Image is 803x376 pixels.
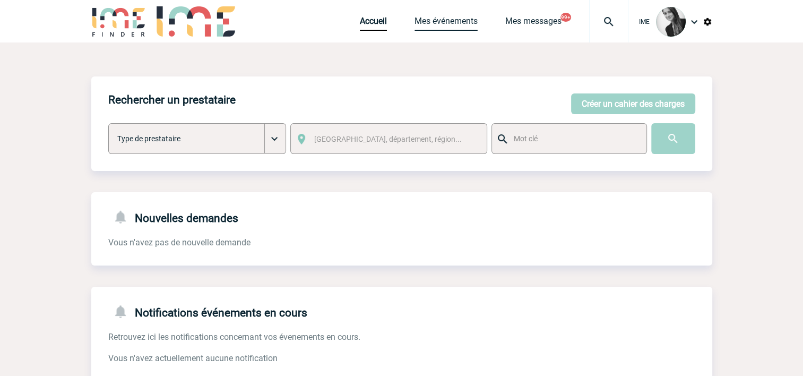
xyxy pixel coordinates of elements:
img: 101050-0.jpg [656,7,686,37]
img: notifications-24-px-g.png [113,209,135,225]
span: Vous n'avez pas de nouvelle demande [108,237,251,247]
button: 99+ [560,13,571,22]
span: Retrouvez ici les notifications concernant vos évenements en cours. [108,332,360,342]
input: Submit [651,123,695,154]
input: Mot clé [511,132,637,146]
h4: Nouvelles demandes [108,209,238,225]
img: IME-Finder [91,6,146,37]
span: IME [639,18,650,25]
h4: Rechercher un prestataire [108,93,236,106]
a: Mes messages [505,16,562,31]
img: notifications-24-px-g.png [113,304,135,319]
h4: Notifications événements en cours [108,304,307,319]
a: Mes événements [415,16,478,31]
span: [GEOGRAPHIC_DATA], département, région... [314,135,462,143]
a: Accueil [360,16,387,31]
span: Vous n'avez actuellement aucune notification [108,353,278,363]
